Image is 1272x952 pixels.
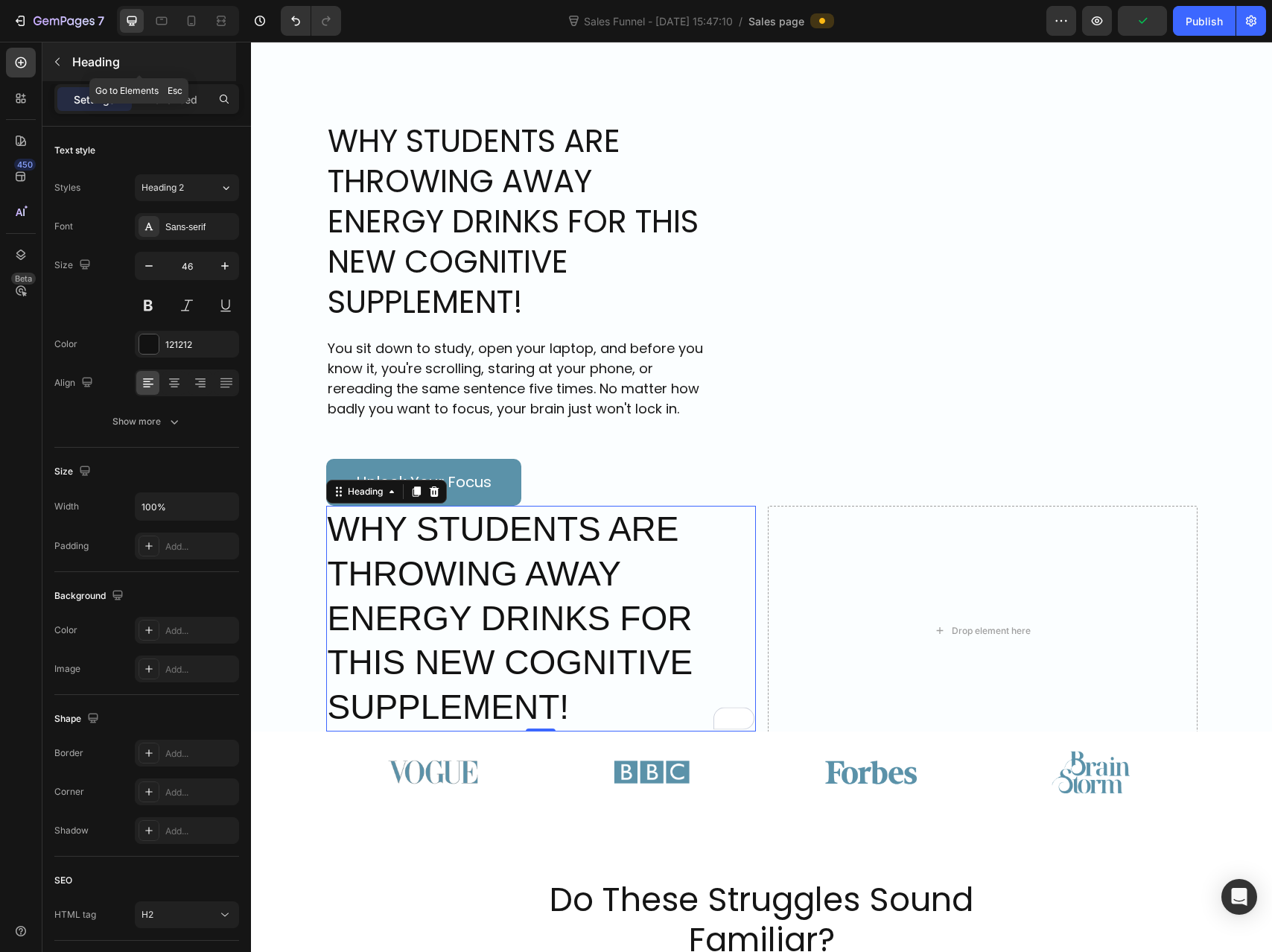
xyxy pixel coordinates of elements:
div: Image [54,662,80,676]
div: 121212 [165,338,235,352]
div: Background [54,586,127,606]
div: Border [54,746,83,760]
button: Show more [54,408,239,435]
div: Publish [1186,13,1223,29]
p: 7 [98,12,104,30]
div: Font [54,220,73,233]
button: Publish [1173,6,1236,36]
div: Add... [165,624,235,638]
div: Add... [165,540,235,553]
h2: Do These Struggles Sound Familiar? [244,837,777,920]
div: Add... [165,663,235,676]
div: Color [54,623,77,637]
p: Settings [74,92,115,107]
div: Padding [54,539,89,553]
div: Width [54,500,79,513]
div: Sans-serif [165,220,235,234]
div: Size [54,256,94,276]
span: Sales page [748,13,804,29]
img: gempages_581112007906820616-b5d72249-e636-44d2-8f08-b50954a3035a.png [570,717,670,744]
span: H2 [141,909,153,920]
div: Open Intercom Messenger [1221,879,1257,915]
div: SEO [54,874,72,887]
div: HTML tag [54,908,96,921]
p: Heading [72,53,233,71]
span: Sales Funnel - [DATE] 15:47:10 [581,13,736,29]
div: Add... [165,786,235,799]
iframe: To enrich screen reader interactions, please activate Accessibility in Grammarly extension settings [251,42,1272,952]
div: Add... [165,747,235,761]
button: 7 [6,6,111,36]
div: Drop element here [701,583,780,595]
div: 450 [14,159,36,171]
div: Undo/Redo [281,6,341,36]
div: Beta [11,273,36,285]
div: Add... [165,825,235,838]
div: Shadow [54,824,89,837]
div: Corner [54,785,84,799]
p: Advanced [147,92,197,107]
button: Heading 2 [135,174,239,201]
span: Heading 2 [141,181,184,194]
div: Styles [54,181,80,194]
div: Text style [54,144,95,157]
div: Align [54,373,96,393]
span: / [739,13,742,29]
div: Size [54,462,94,482]
img: gempages_581112007906820616-88a465cf-50a6-44b0-a13c-6db578edc71c.png [801,709,879,752]
div: Color [54,337,77,351]
img: gempages_581112007906820616-6927bba9-27e0-4a95-8d98-c4c6d026f791.png [136,718,227,743]
img: gempages_581112007906820616-5118b141-6c74-44f5-a31b-bea648fd924b.png [362,713,439,747]
div: Shape [54,709,102,729]
input: Auto [136,493,238,520]
div: Show more [112,414,182,429]
button: H2 [135,901,239,928]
